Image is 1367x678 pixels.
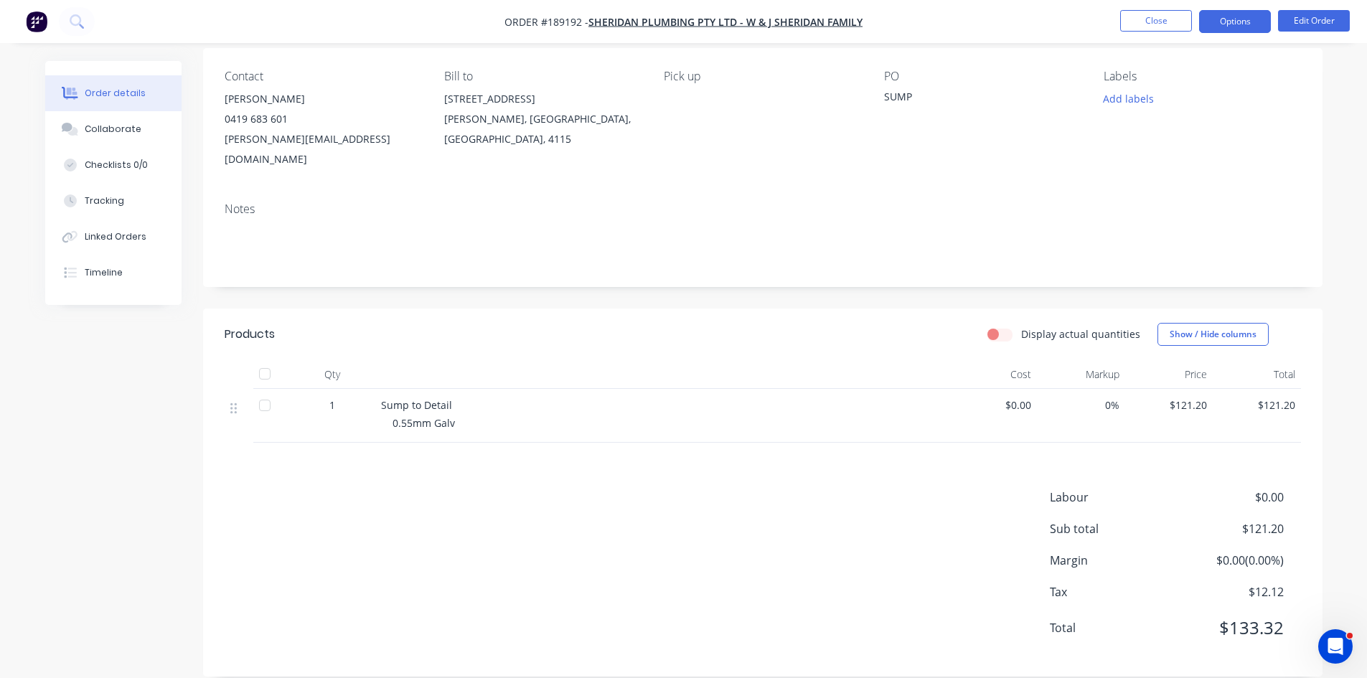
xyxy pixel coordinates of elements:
[225,326,275,343] div: Products
[85,194,124,207] div: Tracking
[1021,326,1140,342] label: Display actual quantities
[1104,70,1300,83] div: Labels
[45,75,182,111] button: Order details
[381,398,452,412] span: Sump to Detail
[289,360,375,389] div: Qty
[45,111,182,147] button: Collaborate
[393,416,455,430] span: 0.55mm Galv
[1050,552,1178,569] span: Margin
[884,70,1081,83] div: PO
[444,89,641,149] div: [STREET_ADDRESS][PERSON_NAME], [GEOGRAPHIC_DATA], [GEOGRAPHIC_DATA], 4115
[1278,10,1350,32] button: Edit Order
[1213,360,1301,389] div: Total
[85,123,141,136] div: Collaborate
[1218,397,1295,413] span: $121.20
[225,70,421,83] div: Contact
[1177,583,1283,601] span: $12.12
[85,266,123,279] div: Timeline
[45,183,182,219] button: Tracking
[1050,619,1178,636] span: Total
[588,15,863,29] a: Sheridan Plumbing Pty Ltd - W & J Sheridan Family
[26,11,47,32] img: Factory
[444,109,641,149] div: [PERSON_NAME], [GEOGRAPHIC_DATA], [GEOGRAPHIC_DATA], 4115
[45,219,182,255] button: Linked Orders
[225,109,421,129] div: 0419 683 601
[45,147,182,183] button: Checklists 0/0
[225,89,421,109] div: [PERSON_NAME]
[1318,629,1353,664] iframe: Intercom live chat
[225,129,421,169] div: [PERSON_NAME][EMAIL_ADDRESS][DOMAIN_NAME]
[1199,10,1271,33] button: Options
[85,230,146,243] div: Linked Orders
[955,397,1032,413] span: $0.00
[45,255,182,291] button: Timeline
[1120,10,1192,32] button: Close
[1050,489,1178,506] span: Labour
[225,202,1301,216] div: Notes
[1177,615,1283,641] span: $133.32
[444,70,641,83] div: Bill to
[1096,89,1162,108] button: Add labels
[1177,520,1283,537] span: $121.20
[329,397,335,413] span: 1
[1177,552,1283,569] span: $0.00 ( 0.00 %)
[1157,323,1269,346] button: Show / Hide columns
[1050,520,1178,537] span: Sub total
[1050,583,1178,601] span: Tax
[1131,397,1208,413] span: $121.20
[884,89,1063,109] div: SUMP
[664,70,860,83] div: Pick up
[225,89,421,169] div: [PERSON_NAME]0419 683 601[PERSON_NAME][EMAIL_ADDRESS][DOMAIN_NAME]
[1177,489,1283,506] span: $0.00
[1037,360,1125,389] div: Markup
[444,89,641,109] div: [STREET_ADDRESS]
[85,159,148,171] div: Checklists 0/0
[1125,360,1213,389] div: Price
[504,15,588,29] span: Order #189192 -
[949,360,1038,389] div: Cost
[1043,397,1119,413] span: 0%
[85,87,146,100] div: Order details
